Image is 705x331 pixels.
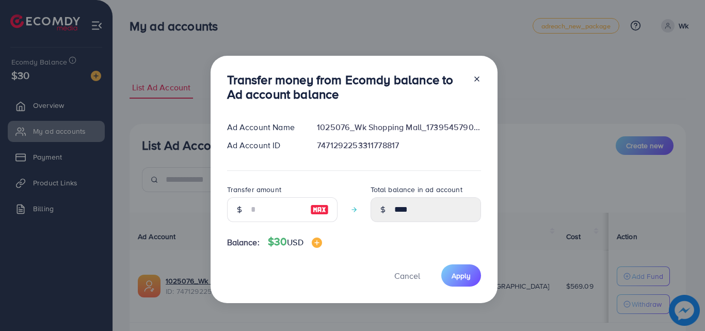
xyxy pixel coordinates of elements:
div: 7471292253311778817 [309,139,489,151]
img: image [312,238,322,248]
label: Total balance in ad account [371,184,462,195]
span: Cancel [394,270,420,281]
label: Transfer amount [227,184,281,195]
span: USD [287,237,303,248]
div: 1025076_Wk Shopping Mall_1739545790372 [309,121,489,133]
h4: $30 [268,235,322,248]
button: Cancel [381,264,433,287]
span: Balance: [227,237,260,248]
div: Ad Account ID [219,139,309,151]
img: image [310,203,329,216]
h3: Transfer money from Ecomdy balance to Ad account balance [227,72,464,102]
span: Apply [452,271,471,281]
button: Apply [441,264,481,287]
div: Ad Account Name [219,121,309,133]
